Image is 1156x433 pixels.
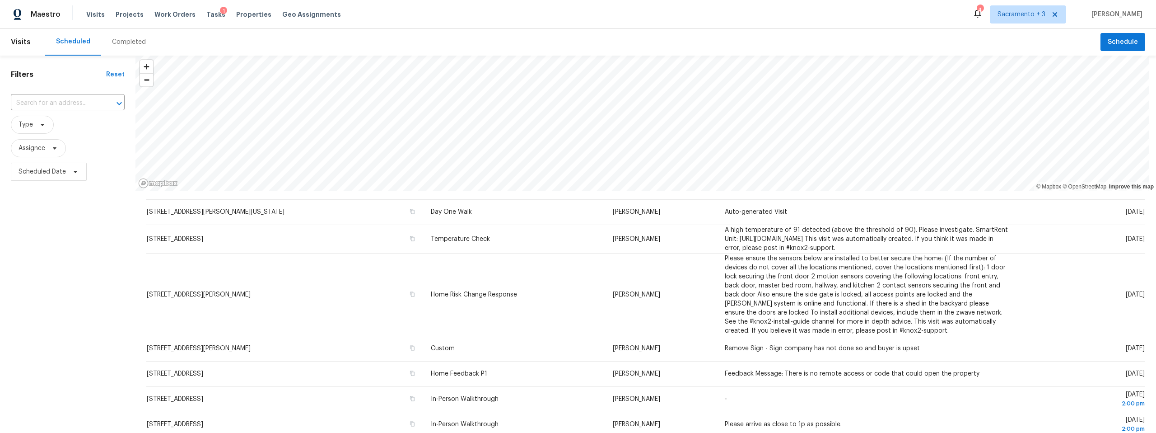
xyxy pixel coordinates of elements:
span: Home Risk Change Response [431,292,517,298]
span: [STREET_ADDRESS][PERSON_NAME] [147,345,251,352]
span: [STREET_ADDRESS][PERSON_NAME][US_STATE] [147,209,284,215]
span: - [725,396,727,402]
span: Please ensure the sensors below are installed to better secure the home: (If the number of device... [725,255,1006,334]
div: 4 [977,5,983,14]
span: [PERSON_NAME] [613,292,660,298]
span: [PERSON_NAME] [613,345,660,352]
span: [PERSON_NAME] [613,209,660,215]
button: Copy Address [408,344,416,352]
span: Properties [236,10,271,19]
span: Sacramento + 3 [998,10,1045,19]
h1: Filters [11,70,106,79]
span: Maestro [31,10,61,19]
span: [STREET_ADDRESS] [147,236,203,242]
span: Remove Sign - Sign company has not done so and buyer is upset [725,345,920,352]
span: [PERSON_NAME] [613,371,660,377]
span: [DATE] [1126,345,1145,352]
span: [PERSON_NAME] [1088,10,1142,19]
span: In-Person Walkthrough [431,421,499,428]
span: Zoom out [140,74,153,86]
div: 1 [220,7,227,16]
span: In-Person Walkthrough [431,396,499,402]
div: 2:00 pm [1024,399,1145,408]
div: Scheduled [56,37,90,46]
button: Copy Address [408,235,416,243]
span: [STREET_ADDRESS] [147,421,203,428]
button: Schedule [1100,33,1145,52]
button: Copy Address [408,290,416,298]
span: Assignee [19,144,45,153]
span: A high temperature of 91 detected (above the threshold of 90). Please investigate. SmartRent Unit... [725,227,1008,251]
span: [DATE] [1126,371,1145,377]
span: [STREET_ADDRESS] [147,396,203,402]
span: [STREET_ADDRESS] [147,371,203,377]
span: Work Orders [154,10,196,19]
span: Type [19,120,33,129]
button: Copy Address [408,369,416,377]
button: Zoom in [140,60,153,73]
span: Feedback Message: There is no remote access or code that could open the property [725,371,979,377]
span: Auto-generated Visit [725,209,787,215]
span: [DATE] [1126,209,1145,215]
button: Open [113,97,126,110]
span: Schedule [1108,37,1138,48]
a: Improve this map [1109,184,1154,190]
span: [STREET_ADDRESS][PERSON_NAME] [147,292,251,298]
div: Completed [112,38,146,47]
button: Zoom out [140,73,153,86]
span: Please arrive as close to 1p as possible. [725,421,842,428]
a: Mapbox [1036,184,1061,190]
canvas: Map [135,56,1149,191]
input: Search for an address... [11,96,99,110]
span: Visits [11,32,31,52]
a: OpenStreetMap [1063,184,1106,190]
span: Home Feedback P1 [431,371,487,377]
span: Temperature Check [431,236,490,242]
button: Copy Address [408,395,416,403]
span: Projects [116,10,144,19]
span: [DATE] [1024,391,1145,408]
a: Mapbox homepage [138,178,178,188]
button: Copy Address [408,420,416,428]
span: Tasks [206,11,225,18]
span: [PERSON_NAME] [613,421,660,428]
div: Reset [106,70,125,79]
span: Scheduled Date [19,167,66,176]
span: [DATE] [1126,292,1145,298]
span: [DATE] [1126,236,1145,242]
span: Visits [86,10,105,19]
span: Geo Assignments [282,10,341,19]
span: [PERSON_NAME] [613,236,660,242]
button: Copy Address [408,207,416,216]
span: Day One Walk [431,209,472,215]
span: Custom [431,345,455,352]
span: [PERSON_NAME] [613,396,660,402]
